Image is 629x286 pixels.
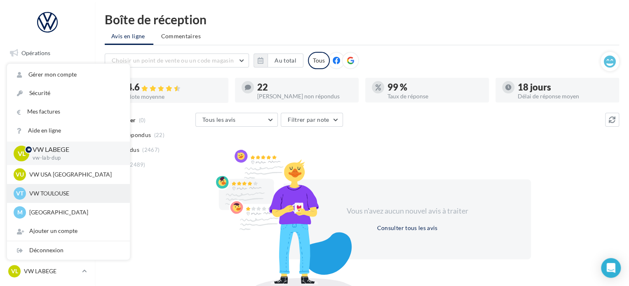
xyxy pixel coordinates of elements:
[29,189,120,198] p: VW TOULOUSE
[308,52,330,69] div: Tous
[5,127,90,144] a: Contacts
[16,170,24,179] span: VU
[268,53,303,67] button: Au total
[387,93,482,99] div: Taux de réponse
[113,131,151,139] span: Non répondus
[601,258,621,278] div: Open Intercom Messenger
[373,223,441,233] button: Consulter tous les avis
[29,170,120,179] p: VW USA [GEOGRAPHIC_DATA]
[7,65,130,84] a: Gérer mon compte
[7,263,88,279] a: VL VW LABEGE
[18,149,26,158] span: VL
[105,13,619,26] div: Boîte de réception
[127,94,222,100] div: Note moyenne
[5,188,90,213] a: PLV et print personnalisable
[7,222,130,240] div: Ajouter un compte
[33,145,117,154] p: VW LABEGE
[7,84,130,102] a: Sécurité
[257,93,352,99] div: [PERSON_NAME] non répondus
[5,65,90,83] a: Boîte de réception
[7,241,130,260] div: Déconnexion
[257,83,352,92] div: 22
[128,161,146,168] span: (2489)
[387,83,482,92] div: 99 %
[336,206,478,216] div: Vous n'avez aucun nouvel avis à traiter
[161,32,201,40] span: Commentaires
[154,132,164,138] span: (22)
[518,83,613,92] div: 18 jours
[17,208,23,216] span: M
[16,189,23,198] span: VT
[253,53,303,67] button: Au total
[5,168,90,185] a: Calendrier
[7,121,130,140] a: Aide en ligne
[105,53,249,67] button: Choisir un point de vente ou un code magasin
[5,44,90,62] a: Opérations
[29,208,120,216] p: [GEOGRAPHIC_DATA]
[24,267,79,275] p: VW LABEGE
[142,146,160,153] span: (2467)
[5,107,90,124] a: Campagnes
[33,154,117,162] p: vw-lab-dup
[518,93,613,99] div: Délai de réponse moyen
[127,83,222,92] div: 4.6
[195,113,278,127] button: Tous les avis
[281,113,343,127] button: Filtrer par note
[5,86,90,103] a: Visibilité en ligne
[5,147,90,165] a: Médiathèque
[7,102,130,121] a: Mes factures
[11,267,18,275] span: VL
[21,49,50,56] span: Opérations
[5,216,90,240] a: Campagnes DataOnDemand
[202,116,236,123] span: Tous les avis
[112,57,234,64] span: Choisir un point de vente ou un code magasin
